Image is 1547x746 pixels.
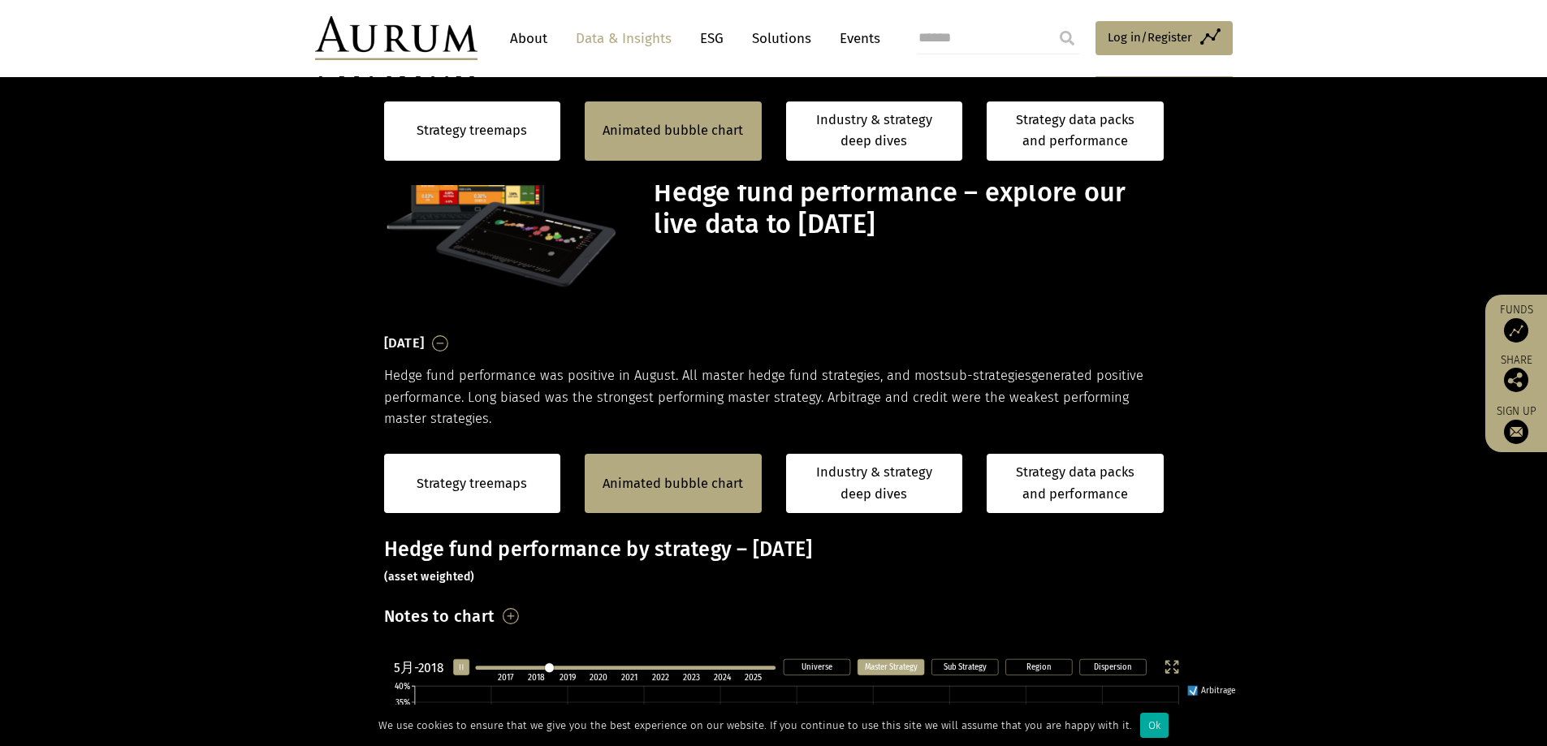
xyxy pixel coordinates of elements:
[417,120,527,141] a: Strategy treemaps
[568,24,680,54] a: Data & Insights
[384,570,475,584] small: (asset weighted)
[384,331,425,356] h3: [DATE]
[786,101,963,161] a: Industry & strategy deep dives
[603,120,743,141] a: Animated bubble chart
[1493,404,1539,444] a: Sign up
[1504,420,1528,444] img: Sign up to our newsletter
[315,16,477,60] img: Aurum
[944,368,1031,383] span: sub-strategies
[1051,22,1083,54] input: Submit
[1108,28,1192,47] span: Log in/Register
[987,454,1164,513] a: Strategy data packs and performance
[1493,355,1539,392] div: Share
[1095,21,1233,55] a: Log in/Register
[502,24,555,54] a: About
[654,177,1159,240] h1: Hedge fund performance – explore our live data to [DATE]
[1140,713,1169,738] div: Ok
[1504,368,1528,392] img: Share this post
[692,24,732,54] a: ESG
[384,365,1164,429] p: Hedge fund performance was positive in August. All master hedge fund strategies, and most generat...
[603,473,743,494] a: Animated bubble chart
[384,537,1164,586] h3: Hedge fund performance by strategy – [DATE]
[832,24,880,54] a: Events
[1493,303,1539,343] a: Funds
[786,454,963,513] a: Industry & strategy deep dives
[384,602,495,630] h3: Notes to chart
[1504,318,1528,343] img: Access Funds
[744,24,819,54] a: Solutions
[417,473,527,494] a: Strategy treemaps
[987,101,1164,161] a: Strategy data packs and performance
